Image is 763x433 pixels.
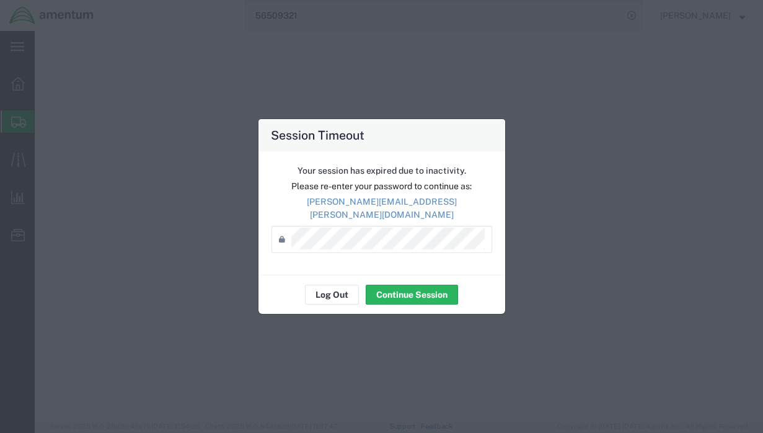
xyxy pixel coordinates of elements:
[271,126,364,144] h4: Session Timeout
[271,180,492,193] p: Please re-enter your password to continue as:
[271,164,492,177] p: Your session has expired due to inactivity.
[271,195,492,221] p: [PERSON_NAME][EMAIL_ADDRESS][PERSON_NAME][DOMAIN_NAME]
[366,285,458,305] button: Continue Session
[305,285,359,305] button: Log Out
